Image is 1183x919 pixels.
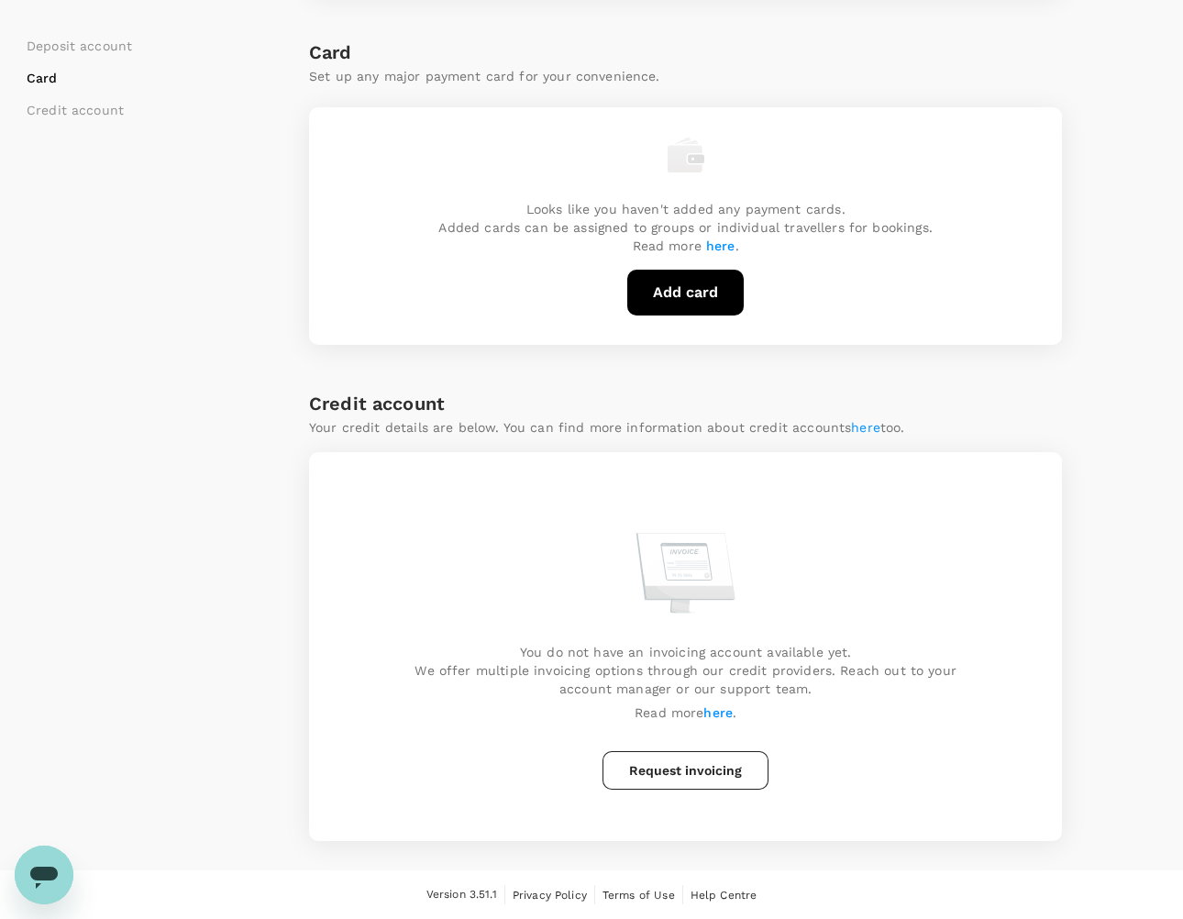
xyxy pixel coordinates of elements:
[309,389,445,418] h6: Credit account
[27,37,132,55] li: Deposit account
[426,886,497,904] span: Version 3.51.1
[603,751,768,790] button: Request invoicing
[513,885,587,905] a: Privacy Policy
[438,200,932,255] p: Looks like you haven't added any payment cards. Added cards can be assigned to groups or individu...
[703,705,733,720] a: here
[360,703,1011,722] p: Read more .
[360,643,1011,698] p: You do not have an invoicing account available yet. We offer multiple invoicing options through o...
[309,418,905,437] p: Your credit details are below. You can find more information about credit accounts too.
[668,137,704,173] img: empty
[15,846,73,904] iframe: Button to launch messaging window
[27,69,132,87] li: Card
[603,889,675,902] span: Terms of Use
[706,238,735,253] a: here
[627,270,744,316] button: Add card
[603,885,675,905] a: Terms of Use
[309,38,1062,67] h6: Card
[309,67,1062,85] p: Set up any major payment card for your convenience.
[513,889,587,902] span: Privacy Policy
[27,101,132,119] li: Credit account
[691,885,757,905] a: Help Centre
[691,889,757,902] span: Help Centre
[851,420,880,435] a: here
